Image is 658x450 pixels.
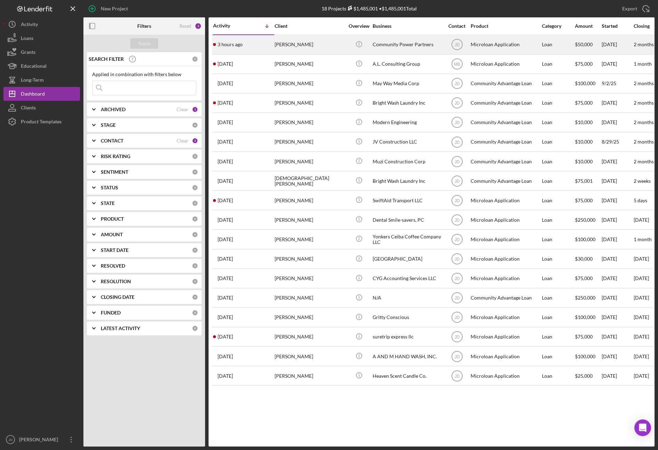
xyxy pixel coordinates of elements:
div: Community Advantage Loan [471,152,540,171]
div: [DATE] [602,269,633,288]
time: 2025-09-13 12:33 [218,42,243,47]
span: $75,000 [575,334,593,339]
b: FUNDED [101,310,121,316]
div: Loan [542,269,574,288]
span: $250,000 [575,295,595,301]
time: 2025-08-26 15:45 [218,178,233,184]
a: Long-Term [3,73,80,87]
div: 9/2/25 [602,74,633,93]
span: $30,000 [575,256,593,262]
div: 0 [192,247,198,253]
time: [DATE] [634,256,649,262]
div: Microloan Application [471,55,540,73]
div: Grants [21,45,35,61]
b: STAGE [101,122,116,128]
div: Microloan Application [471,328,540,346]
div: SwiftAid Transport LLC [373,191,442,210]
time: [DATE] [634,334,649,339]
div: Loan [542,152,574,171]
span: $75,000 [575,275,593,281]
button: Grants [3,45,80,59]
div: Loan [542,74,574,93]
div: A AND M HAND WASH, INC. [373,347,442,366]
div: [DATE] [602,230,633,248]
b: SENTIMENT [101,169,128,175]
div: Microloan Application [471,230,540,248]
button: Product Templates [3,115,80,129]
b: CLOSING DATE [101,294,135,300]
b: SEARCH FILTER [89,56,124,62]
time: 2025-09-08 10:33 [218,100,233,106]
div: Activity [213,23,244,28]
div: Loan [542,250,574,268]
div: New Project [101,2,128,16]
div: Microloan Application [471,35,540,54]
div: CYG Accounting Services LLC [373,269,442,288]
div: [PERSON_NAME] [275,191,344,210]
div: 0 [192,169,198,175]
div: Loan [542,191,574,210]
b: Filters [137,23,151,29]
time: 2 months [634,158,654,164]
div: Loan [542,55,574,73]
div: Loan [542,308,574,327]
div: Microloan Application [471,191,540,210]
text: JD [454,179,460,183]
a: Educational [3,59,80,73]
div: 1 [192,106,198,113]
time: 2 weeks [634,178,651,184]
span: $10,000 [575,158,593,164]
div: Heaven Scent Candle Co. [373,367,442,385]
div: Export [622,2,637,16]
b: AMOUNT [101,232,123,237]
a: Dashboard [3,87,80,101]
div: 0 [192,200,198,206]
text: JD [454,257,460,262]
div: Reset [179,23,191,29]
button: Apply [130,38,158,49]
div: [DATE] [602,289,633,307]
div: Started [602,23,633,29]
b: LATEST ACTIVITY [101,326,140,331]
time: 2025-05-05 14:36 [218,354,233,359]
span: $10,000 [575,119,593,125]
div: 8/29/25 [602,133,633,151]
span: $75,001 [575,178,593,184]
div: Loan [542,113,574,132]
div: Microloan Application [471,367,540,385]
div: Yonkers Ceiba Coffee Company LLC [373,230,442,248]
div: Clear [177,138,188,144]
text: JD [454,296,460,301]
div: [PERSON_NAME] [275,269,344,288]
div: Amount [575,23,601,29]
div: Business [373,23,442,29]
div: Microloan Application [471,269,540,288]
div: suretrip express llc [373,328,442,346]
div: Community Advantage Loan [471,94,540,112]
div: Dental Smile-savers, PC [373,211,442,229]
time: 2 months [634,100,654,106]
div: 0 [192,231,198,238]
time: 2025-08-28 13:27 [218,159,233,164]
text: JD [8,438,13,442]
time: 2 months [634,119,654,125]
b: RISK RATING [101,154,130,159]
time: 2025-08-17 22:46 [218,237,233,242]
div: 0 [192,216,198,222]
span: $75,000 [575,61,593,67]
div: Open Intercom Messenger [634,419,651,436]
time: 2025-05-26 16:22 [218,314,233,320]
time: 2 months [634,139,654,145]
span: $25,000 [575,373,593,379]
div: Product Templates [21,115,62,130]
b: RESOLVED [101,263,125,269]
time: 2025-09-04 13:20 [218,120,233,125]
text: JD [454,335,460,339]
div: JV Construction LLC [373,133,442,151]
div: Microloan Application [471,347,540,366]
div: Category [542,23,574,29]
text: JD [454,120,460,125]
div: Loan [542,347,574,366]
div: 2 [192,138,198,144]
